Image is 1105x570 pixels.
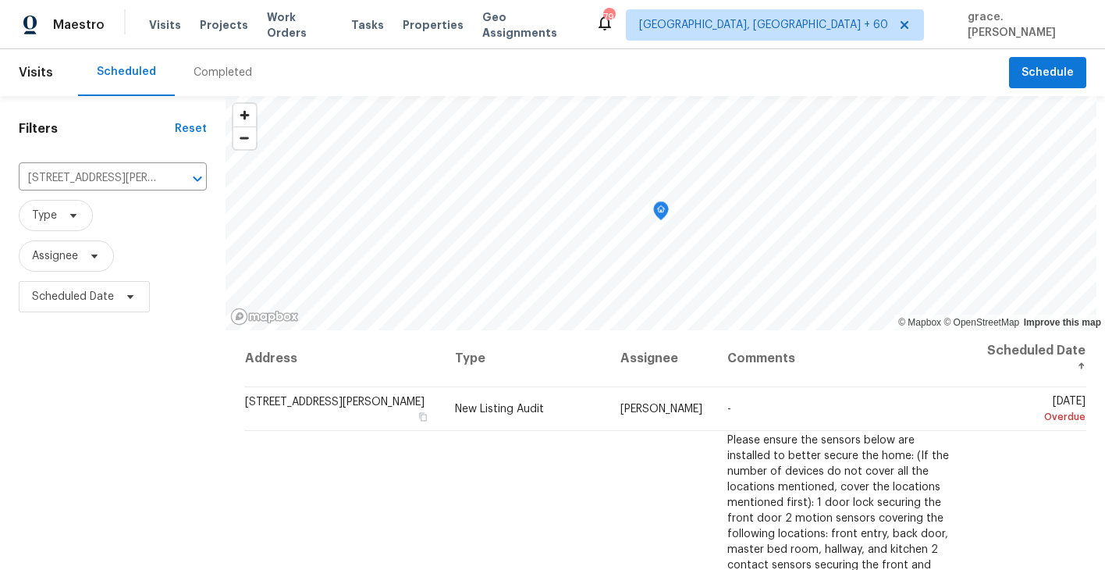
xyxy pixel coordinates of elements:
[1022,63,1074,83] span: Schedule
[416,410,430,424] button: Copy Address
[97,64,156,80] div: Scheduled
[1009,57,1086,89] button: Schedule
[403,17,464,33] span: Properties
[230,308,299,326] a: Mapbox homepage
[244,330,442,387] th: Address
[482,9,577,41] span: Geo Assignments
[233,126,256,149] button: Zoom out
[653,201,669,226] div: Map marker
[603,9,614,25] div: 794
[32,289,114,305] span: Scheduled Date
[149,17,181,33] span: Visits
[980,409,1085,425] div: Overdue
[715,330,968,387] th: Comments
[455,404,544,415] span: New Listing Audit
[639,17,888,33] span: [GEOGRAPHIC_DATA], [GEOGRAPHIC_DATA] + 60
[980,396,1085,425] span: [DATE]
[898,317,941,328] a: Mapbox
[267,9,332,41] span: Work Orders
[245,397,425,408] span: [STREET_ADDRESS][PERSON_NAME]
[351,20,384,30] span: Tasks
[442,330,608,387] th: Type
[194,65,252,80] div: Completed
[19,121,175,137] h1: Filters
[19,55,53,90] span: Visits
[943,317,1019,328] a: OpenStreetMap
[32,248,78,264] span: Assignee
[53,17,105,33] span: Maestro
[233,104,256,126] button: Zoom in
[727,404,731,415] span: -
[968,330,1086,387] th: Scheduled Date ↑
[226,96,1096,330] canvas: Map
[233,127,256,149] span: Zoom out
[187,168,208,190] button: Open
[608,330,715,387] th: Assignee
[32,208,57,223] span: Type
[175,121,207,137] div: Reset
[961,9,1082,41] span: grace.[PERSON_NAME]
[19,166,163,191] input: Search for an address...
[1024,317,1101,328] a: Improve this map
[200,17,248,33] span: Projects
[620,404,702,415] span: [PERSON_NAME]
